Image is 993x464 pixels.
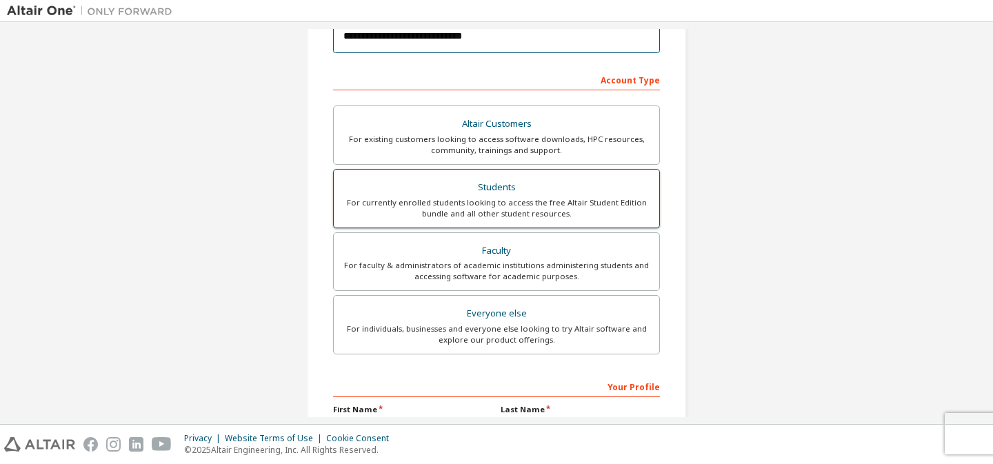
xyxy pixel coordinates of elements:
[225,433,326,444] div: Website Terms of Use
[326,433,397,444] div: Cookie Consent
[333,375,660,397] div: Your Profile
[129,437,143,452] img: linkedin.svg
[342,323,651,345] div: For individuals, businesses and everyone else looking to try Altair software and explore our prod...
[342,114,651,134] div: Altair Customers
[4,437,75,452] img: altair_logo.svg
[184,433,225,444] div: Privacy
[342,134,651,156] div: For existing customers looking to access software downloads, HPC resources, community, trainings ...
[83,437,98,452] img: facebook.svg
[152,437,172,452] img: youtube.svg
[184,444,397,456] p: © 2025 Altair Engineering, Inc. All Rights Reserved.
[501,404,660,415] label: Last Name
[342,197,651,219] div: For currently enrolled students looking to access the free Altair Student Edition bundle and all ...
[342,304,651,323] div: Everyone else
[106,437,121,452] img: instagram.svg
[333,404,492,415] label: First Name
[342,241,651,261] div: Faculty
[342,178,651,197] div: Students
[342,260,651,282] div: For faculty & administrators of academic institutions administering students and accessing softwa...
[7,4,179,18] img: Altair One
[333,68,660,90] div: Account Type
